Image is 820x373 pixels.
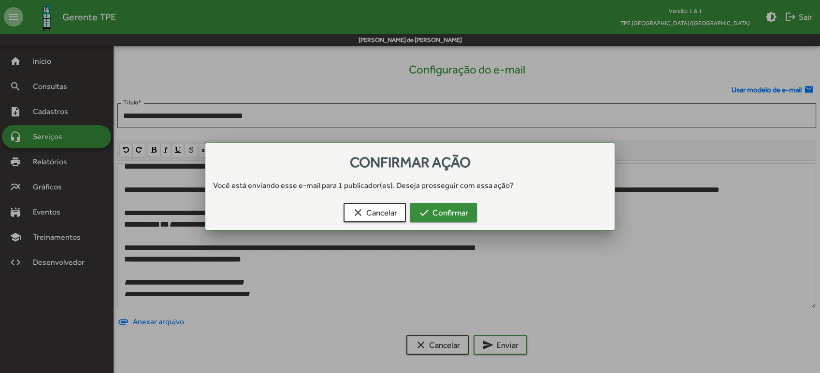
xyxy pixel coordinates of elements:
mat-icon: clear [352,207,364,218]
span: Cancelar [352,204,397,221]
div: Você está enviando esse e-mail para 1 publicador(es). Deseja prosseguir com essa ação? [205,180,615,191]
span: Confirmar ação [350,154,471,171]
span: Confirmar [418,204,468,221]
mat-icon: check [418,207,430,218]
button: Cancelar [344,203,406,222]
button: Confirmar [410,203,477,222]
